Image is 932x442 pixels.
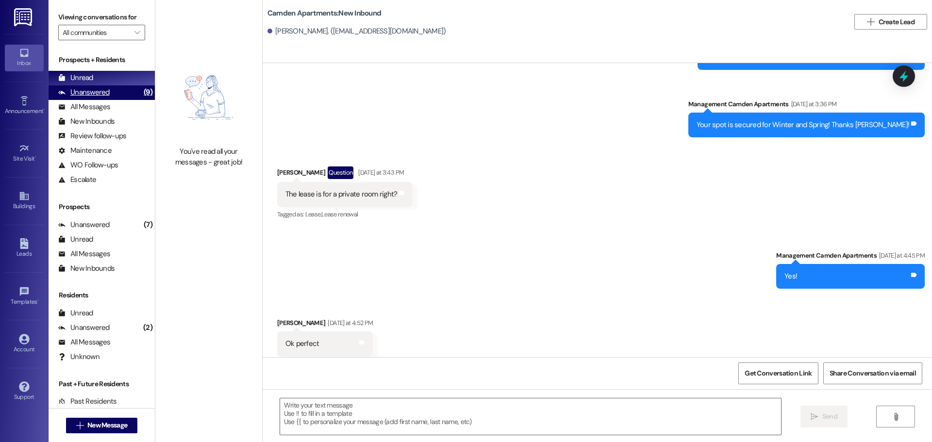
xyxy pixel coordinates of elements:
[305,210,321,218] span: Lease ,
[58,87,110,98] div: Unanswered
[877,250,925,261] div: [DATE] at 4:45 PM
[5,331,44,357] a: Account
[37,297,39,304] span: •
[328,166,353,179] div: Question
[58,323,110,333] div: Unanswered
[58,10,145,25] label: Viewing conversations for
[745,368,812,378] span: Get Conversation Link
[879,17,915,27] span: Create Lead
[58,337,110,347] div: All Messages
[58,308,93,318] div: Unread
[277,318,373,331] div: [PERSON_NAME]
[356,167,404,178] div: [DATE] at 3:43 PM
[43,106,45,113] span: •
[58,234,93,245] div: Unread
[697,120,909,130] div: Your spot is secured for Winter and Spring! Thanks [PERSON_NAME]!
[58,352,100,362] div: Unknown
[49,290,155,300] div: Residents
[166,147,251,167] div: You've read all your messages - great job!
[141,85,155,100] div: (9)
[63,25,130,40] input: All communities
[141,217,155,232] div: (7)
[134,29,140,36] i: 
[87,420,127,430] span: New Message
[49,202,155,212] div: Prospects
[35,154,36,161] span: •
[58,73,93,83] div: Unread
[321,210,358,218] span: Lease renewal
[49,55,155,65] div: Prospects + Residents
[166,53,251,142] img: empty-state
[776,250,925,264] div: Management Camden Apartments
[58,116,115,127] div: New Inbounds
[823,362,922,384] button: Share Conversation via email
[5,378,44,405] a: Support
[58,175,96,185] div: Escalate
[811,413,818,421] i: 
[789,99,837,109] div: [DATE] at 3:36 PM
[58,160,118,170] div: WO Follow-ups
[58,396,117,407] div: Past Residents
[867,18,874,26] i: 
[58,146,112,156] div: Maintenance
[5,188,44,214] a: Buildings
[784,271,797,281] div: Yes!
[854,14,927,30] button: Create Lead
[285,339,319,349] div: Ok perfect
[49,379,155,389] div: Past + Future Residents
[58,263,115,274] div: New Inbounds
[5,45,44,71] a: Inbox
[830,368,916,378] span: Share Conversation via email
[325,318,373,328] div: [DATE] at 4:52 PM
[58,102,110,112] div: All Messages
[738,362,818,384] button: Get Conversation Link
[267,8,381,18] b: Camden Apartments: New Inbound
[267,26,446,36] div: [PERSON_NAME]. ([EMAIL_ADDRESS][DOMAIN_NAME])
[66,418,138,433] button: New Message
[285,189,398,199] div: The lease is for a private room right?
[5,283,44,310] a: Templates •
[14,8,34,26] img: ResiDesk Logo
[58,220,110,230] div: Unanswered
[800,406,848,427] button: Send
[141,320,155,335] div: (2)
[5,140,44,166] a: Site Visit •
[892,413,899,421] i: 
[277,166,413,182] div: [PERSON_NAME]
[5,235,44,262] a: Leads
[277,357,373,371] div: Tagged as:
[76,422,83,429] i: 
[58,131,126,141] div: Review follow-ups
[277,207,413,221] div: Tagged as:
[822,411,837,422] span: Send
[688,99,925,113] div: Management Camden Apartments
[58,249,110,259] div: All Messages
